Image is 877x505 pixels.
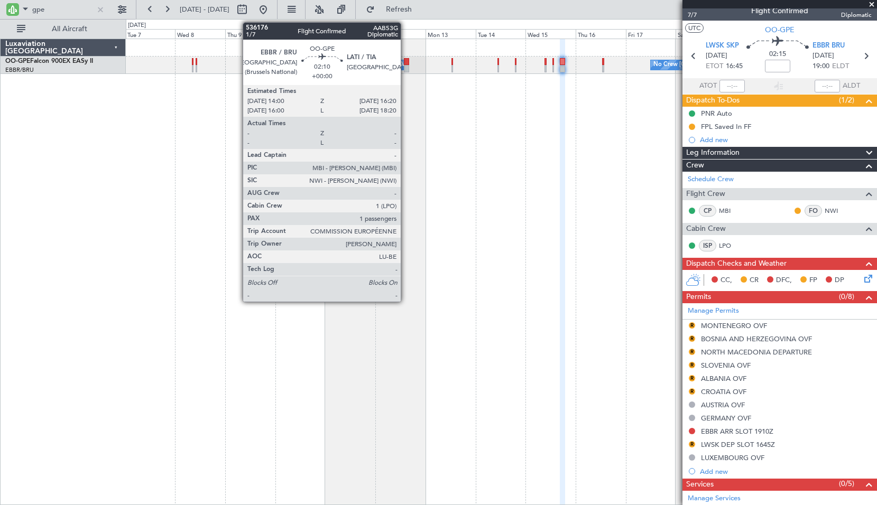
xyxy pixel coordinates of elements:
div: Thu 9 [225,29,275,39]
a: LPO [719,241,743,250]
span: EBBR BRU [813,41,845,51]
div: BOSNIA AND HERZEGOVINA OVF [701,334,812,343]
span: All Aircraft [27,25,112,33]
div: No Crew [GEOGRAPHIC_DATA] ([GEOGRAPHIC_DATA] National) [328,57,505,73]
div: EBBR ARR SLOT 1910Z [701,427,773,436]
div: Sat 11 [325,29,375,39]
div: NORTH MACEDONIA DEPARTURE [701,348,812,357]
a: EBBR/BRU [5,66,34,74]
div: Thu 16 [576,29,626,39]
span: FP [809,275,817,286]
div: Fri 17 [626,29,676,39]
button: R [689,362,695,368]
a: NWI [825,206,848,216]
span: (1/2) [839,95,854,106]
button: R [689,335,695,342]
div: [DATE] [128,21,146,30]
span: CR [750,275,759,286]
span: (0/8) [839,291,854,302]
a: Manage Permits [688,306,739,316]
span: Permits [686,291,711,303]
span: Crew [686,160,704,172]
button: R [689,322,695,329]
button: R [689,349,695,355]
button: All Aircraft [12,21,115,38]
span: [DATE] [813,51,834,61]
button: R [689,388,695,395]
div: CP [699,205,716,217]
div: No Crew [GEOGRAPHIC_DATA] ([GEOGRAPHIC_DATA] National) [653,57,830,73]
button: R [689,375,695,381]
div: CROATIA OVF [701,387,746,396]
span: ELDT [832,61,849,72]
div: LWSK DEP SLOT 1645Z [701,440,775,449]
span: (0/5) [839,478,854,489]
div: ALBANIA OVF [701,374,746,383]
span: 16:45 [726,61,743,72]
div: Mon 13 [426,29,476,39]
input: A/C (Reg. or Type) [32,2,93,17]
div: PNR Auto [701,109,732,118]
span: DP [835,275,844,286]
div: Wed 15 [525,29,576,39]
div: Add new [700,135,872,144]
span: Dispatch Checks and Weather [686,258,787,270]
a: Manage Services [688,493,741,504]
span: DFC, [776,275,792,286]
span: 19:00 [813,61,829,72]
div: FO [805,205,822,217]
div: LUXEMBOURG OVF [701,453,764,462]
span: 02:15 [769,49,786,60]
span: 7/7 [688,11,713,20]
div: MONTENEGRO OVF [701,321,767,330]
div: Flight Confirmed [751,5,808,16]
button: Refresh [361,1,424,18]
span: OO-GPE [5,58,30,64]
span: CC, [721,275,732,286]
button: UTC [685,23,704,33]
span: OO-GPE [765,24,795,35]
a: OO-GPEFalcon 900EX EASy II [5,58,93,64]
span: Dispatch To-Dos [686,95,740,107]
span: ALDT [843,81,860,91]
div: SLOVENIA OVF [701,361,751,370]
span: LWSK SKP [706,41,739,51]
div: Tue 14 [476,29,526,39]
span: Diplomatic [841,11,872,20]
a: MBI [719,206,743,216]
div: Wed 8 [175,29,225,39]
span: [DATE] [706,51,727,61]
span: Cabin Crew [686,223,726,235]
div: AUSTRIA OVF [701,400,745,409]
span: Leg Information [686,147,740,159]
div: FPL Saved In FF [701,122,751,131]
span: Flight Crew [686,188,725,200]
span: ATOT [699,81,717,91]
span: [DATE] - [DATE] [180,5,229,14]
div: Sat 18 [676,29,726,39]
span: Services [686,479,714,491]
span: ETOT [706,61,723,72]
div: Sun 12 [375,29,426,39]
div: Tue 7 [125,29,176,39]
div: GERMANY OVF [701,414,751,423]
div: Add new [700,467,872,476]
a: Schedule Crew [688,174,734,185]
button: R [689,441,695,447]
input: --:-- [719,80,745,92]
span: Refresh [377,6,421,13]
div: ISP [699,240,716,251]
div: Fri 10 [275,29,326,39]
